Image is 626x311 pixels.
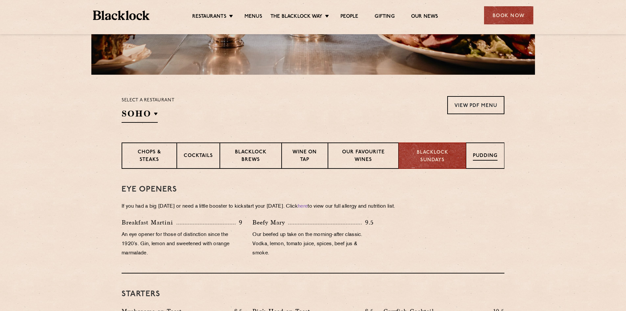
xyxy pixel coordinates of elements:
p: Beefy Mary [252,218,288,227]
p: Pudding [473,152,498,161]
p: Blacklock Sundays [406,149,459,164]
a: The Blacklock Way [270,13,322,21]
p: Our beefed up take on the morning-after classic. Vodka, lemon, tomato juice, spices, beef jus & s... [252,230,373,258]
p: If you had a big [DATE] or need a little booster to kickstart your [DATE]. Click to view our full... [122,202,504,211]
a: Restaurants [192,13,226,21]
a: Gifting [375,13,394,21]
p: Breakfast Martini [122,218,176,227]
h2: SOHO [122,108,158,123]
p: An eye opener for those of distinction since the 1920’s. Gin, lemon and sweetened with orange mar... [122,230,243,258]
a: Menus [244,13,262,21]
p: Cocktails [184,152,213,161]
p: 9.5 [362,218,374,227]
p: Wine on Tap [289,149,321,164]
p: Our favourite wines [335,149,392,164]
a: People [340,13,358,21]
p: Select a restaurant [122,96,174,105]
a: Our News [411,13,438,21]
p: Blacklock Brews [227,149,275,164]
a: View PDF Menu [447,96,504,114]
h3: Starters [122,290,504,298]
a: here [298,204,308,209]
img: BL_Textured_Logo-footer-cropped.svg [93,11,150,20]
p: 9 [236,218,243,227]
h3: Eye openers [122,185,504,194]
p: Chops & Steaks [129,149,170,164]
div: Book Now [484,6,533,24]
